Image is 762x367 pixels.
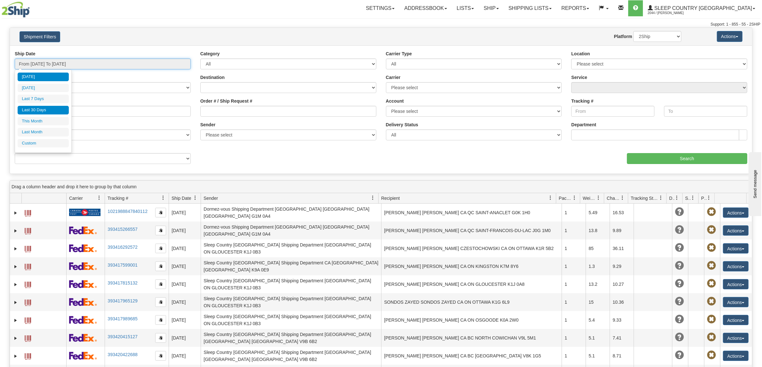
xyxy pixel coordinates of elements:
[562,293,586,311] td: 1
[18,139,69,148] li: Custom
[12,353,19,359] a: Expand
[5,5,59,10] div: Send message
[381,329,562,347] td: [PERSON_NAME] [PERSON_NAME] CA BC NORTH COWICHAN V9L 5M1
[707,297,716,306] span: Pickup Not Assigned
[562,239,586,257] td: 1
[69,226,97,234] img: 2 - FedEx Express®
[108,352,137,357] a: 393420422688
[559,195,572,201] span: Packages
[201,204,381,222] td: Dormez-vous Shipping Department [GEOGRAPHIC_DATA] [GEOGRAPHIC_DATA] [GEOGRAPHIC_DATA] G1M 0A4
[12,335,19,341] a: Expand
[479,0,503,16] a: Ship
[723,315,749,325] button: Actions
[25,279,31,289] a: Label
[586,275,610,293] td: 13.2
[571,106,654,117] input: From
[200,98,253,104] label: Order # / Ship Request #
[386,51,412,57] label: Carrier Type
[610,239,634,257] td: 36.11
[586,257,610,275] td: 1.3
[169,222,201,239] td: [DATE]
[201,293,381,311] td: Sleep Country [GEOGRAPHIC_DATA] Shipping Department [GEOGRAPHIC_DATA] ON GLOUCESTER K1J 0B3
[190,192,201,203] a: Ship Date filter column settings
[707,225,716,234] span: Pickup Not Assigned
[671,192,682,203] a: Delivery Status filter column settings
[562,257,586,275] td: 1
[617,192,628,203] a: Charge filter column settings
[593,192,604,203] a: Weight filter column settings
[381,257,562,275] td: [PERSON_NAME] [PERSON_NAME] CA ON KINGSTON K7M 8Y6
[169,311,201,329] td: [DATE]
[610,329,634,347] td: 7.41
[687,192,698,203] a: Shipment Issues filter column settings
[169,204,201,222] td: [DATE]
[648,10,696,16] span: 2044 / [PERSON_NAME]
[381,311,562,329] td: [PERSON_NAME] [PERSON_NAME] CA ON OSGOODE K0A 2W0
[201,311,381,329] td: Sleep Country [GEOGRAPHIC_DATA] Shipping Department [GEOGRAPHIC_DATA] ON GLOUCESTER K1J 0B3
[361,0,399,16] a: Settings
[707,351,716,360] span: Pickup Not Assigned
[155,244,166,253] button: Copy to clipboard
[69,280,97,288] img: 2 - FedEx Express®
[545,192,556,203] a: Recipient filter column settings
[723,243,749,254] button: Actions
[653,5,752,11] span: Sleep Country [GEOGRAPHIC_DATA]
[69,208,100,216] img: 20 - Canada Post
[685,195,691,201] span: Shipment Issues
[155,351,166,361] button: Copy to clipboard
[610,293,634,311] td: 10.36
[94,192,105,203] a: Carrier filter column settings
[723,279,749,289] button: Actions
[200,121,215,128] label: Sender
[675,333,684,342] span: Unknown
[571,51,590,57] label: Location
[25,297,31,307] a: Label
[707,261,716,270] span: Pickup Not Assigned
[108,262,137,268] a: 393417599001
[367,192,378,203] a: Sender filter column settings
[12,317,19,324] a: Expand
[381,204,562,222] td: [PERSON_NAME] [PERSON_NAME] CA QC SAINT-ANACLET G0K 1H0
[25,261,31,271] a: Label
[10,181,752,193] div: grid grouping header
[586,204,610,222] td: 5.49
[703,192,714,203] a: Pickup Status filter column settings
[562,311,586,329] td: 1
[614,33,632,40] label: Platform
[381,293,562,311] td: SONDOS ZAYED SONDOS ZAYED CA ON OTTAWA K1G 6L9
[571,74,587,81] label: Service
[399,0,452,16] a: Addressbook
[25,243,31,253] a: Label
[15,51,36,57] label: Ship Date
[707,279,716,288] span: Pickup Not Assigned
[169,257,201,275] td: [DATE]
[2,2,30,18] img: logo2044.jpg
[201,222,381,239] td: Dormez-vous Shipping Department [GEOGRAPHIC_DATA] [GEOGRAPHIC_DATA] [GEOGRAPHIC_DATA] G1M 0A4
[172,195,191,201] span: Ship Date
[201,329,381,347] td: Sleep Country [GEOGRAPHIC_DATA] Shipping Department [GEOGRAPHIC_DATA] [GEOGRAPHIC_DATA] [GEOGRAPH...
[707,207,716,216] span: Pickup Not Assigned
[586,311,610,329] td: 5.4
[723,261,749,271] button: Actions
[675,315,684,324] span: Unknown
[12,281,19,288] a: Expand
[12,246,19,252] a: Expand
[18,73,69,81] li: [DATE]
[586,239,610,257] td: 85
[627,153,748,164] input: Search
[18,117,69,126] li: This Month
[562,347,586,365] td: 1
[723,297,749,307] button: Actions
[610,257,634,275] td: 9.29
[169,239,201,257] td: [DATE]
[20,31,60,42] button: Shipment Filters
[707,243,716,252] span: Pickup Not Assigned
[723,333,749,343] button: Actions
[108,280,137,285] a: 393417815132
[571,121,596,128] label: Department
[25,225,31,235] a: Label
[675,261,684,270] span: Unknown
[18,95,69,103] li: Last 7 Days
[69,352,97,360] img: 2 - FedEx Express®
[12,228,19,234] a: Expand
